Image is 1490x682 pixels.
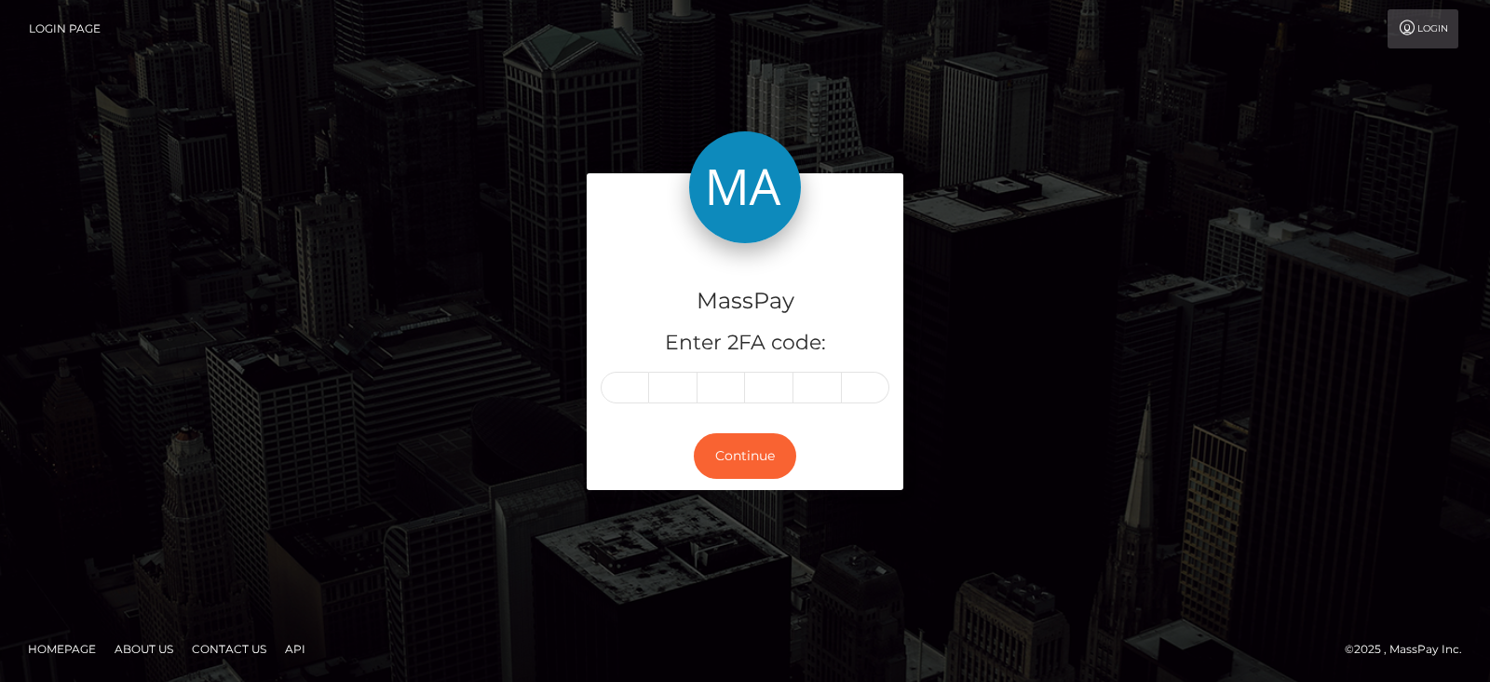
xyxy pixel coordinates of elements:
[1345,639,1476,660] div: © 2025 , MassPay Inc.
[107,634,181,663] a: About Us
[694,433,796,479] button: Continue
[278,634,313,663] a: API
[689,131,801,243] img: MassPay
[20,634,103,663] a: Homepage
[601,329,889,358] h5: Enter 2FA code:
[1388,9,1458,48] a: Login
[184,634,274,663] a: Contact Us
[601,285,889,318] h4: MassPay
[29,9,101,48] a: Login Page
